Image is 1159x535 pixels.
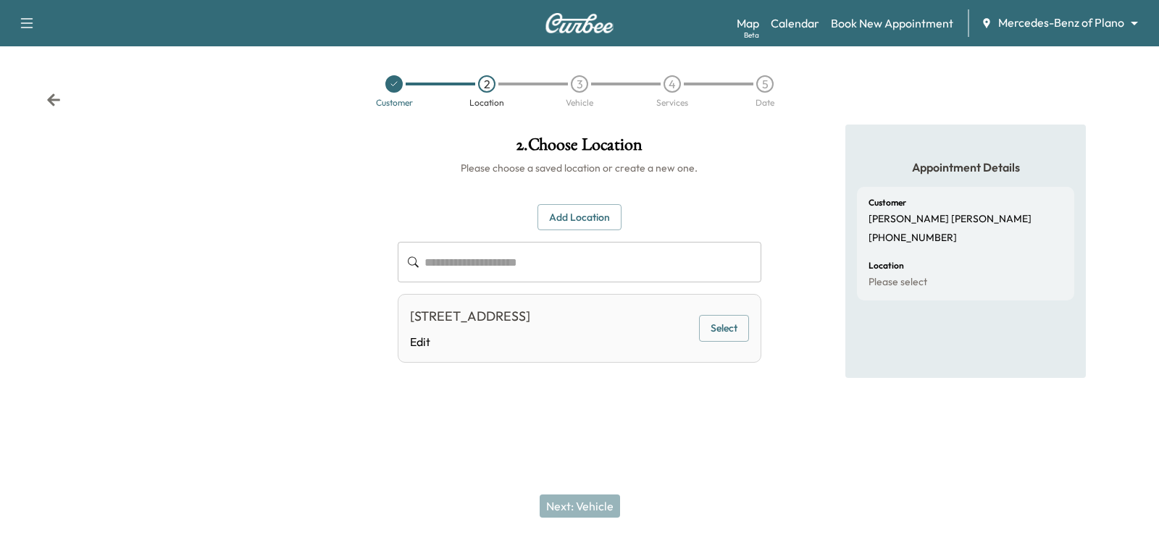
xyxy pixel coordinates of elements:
[699,315,749,342] button: Select
[571,75,588,93] div: 3
[537,204,622,231] button: Add Location
[869,276,927,289] p: Please select
[756,75,774,93] div: 5
[664,75,681,93] div: 4
[478,75,495,93] div: 2
[398,136,761,161] h1: 2 . Choose Location
[410,333,530,350] a: Edit
[857,159,1074,175] h5: Appointment Details
[869,261,904,270] h6: Location
[376,98,413,107] div: Customer
[771,14,819,32] a: Calendar
[656,98,688,107] div: Services
[744,30,759,41] div: Beta
[410,306,530,327] div: [STREET_ADDRESS]
[469,98,504,107] div: Location
[831,14,953,32] a: Book New Appointment
[545,13,614,33] img: Curbee Logo
[756,98,774,107] div: Date
[398,161,761,175] h6: Please choose a saved location or create a new one.
[46,93,61,107] div: Back
[998,14,1124,31] span: Mercedes-Benz of Plano
[737,14,759,32] a: MapBeta
[869,213,1032,226] p: [PERSON_NAME] [PERSON_NAME]
[869,232,957,245] p: [PHONE_NUMBER]
[566,98,593,107] div: Vehicle
[869,198,906,207] h6: Customer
